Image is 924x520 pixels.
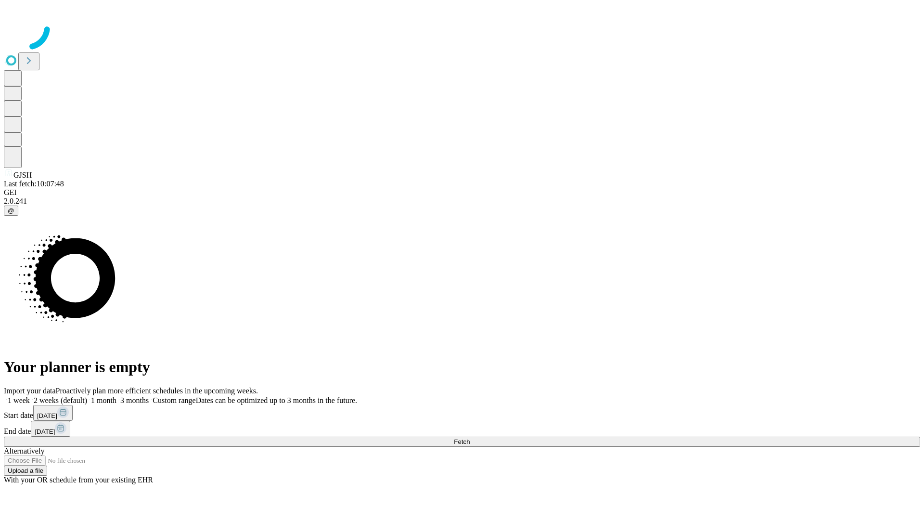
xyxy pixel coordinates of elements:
[35,428,55,435] span: [DATE]
[13,171,32,179] span: GJSH
[4,447,44,455] span: Alternatively
[34,396,87,404] span: 2 weeks (default)
[4,466,47,476] button: Upload a file
[4,197,920,206] div: 2.0.241
[4,206,18,216] button: @
[454,438,470,445] span: Fetch
[8,207,14,214] span: @
[33,405,73,421] button: [DATE]
[4,188,920,197] div: GEI
[4,437,920,447] button: Fetch
[4,476,153,484] span: With your OR schedule from your existing EHR
[120,396,149,404] span: 3 months
[91,396,116,404] span: 1 month
[153,396,195,404] span: Custom range
[31,421,70,437] button: [DATE]
[4,180,64,188] span: Last fetch: 10:07:48
[4,405,920,421] div: Start date
[4,387,56,395] span: Import your data
[8,396,30,404] span: 1 week
[4,421,920,437] div: End date
[196,396,357,404] span: Dates can be optimized up to 3 months in the future.
[56,387,258,395] span: Proactively plan more efficient schedules in the upcoming weeks.
[37,412,57,419] span: [DATE]
[4,358,920,376] h1: Your planner is empty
